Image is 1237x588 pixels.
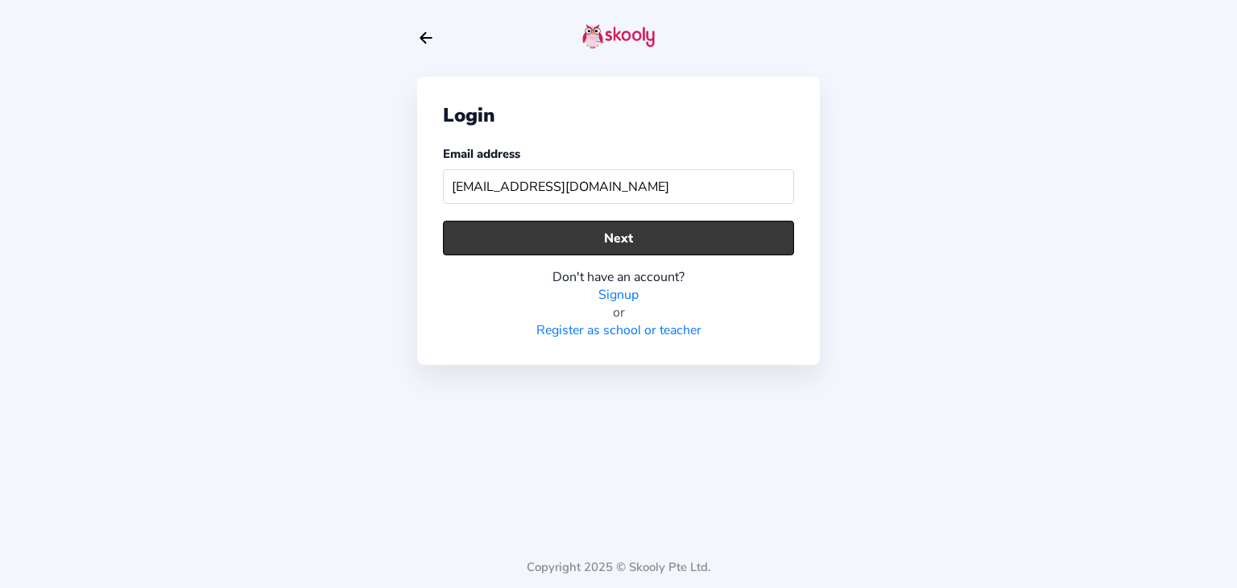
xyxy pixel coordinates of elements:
[443,146,520,162] label: Email address
[443,268,794,286] div: Don't have an account?
[443,169,794,204] input: Your email address
[536,321,701,339] a: Register as school or teacher
[598,286,639,304] a: Signup
[443,221,794,255] button: Next
[582,23,655,49] img: skooly-logo.png
[417,29,435,47] button: arrow back outline
[443,304,794,321] div: or
[443,102,794,128] div: Login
